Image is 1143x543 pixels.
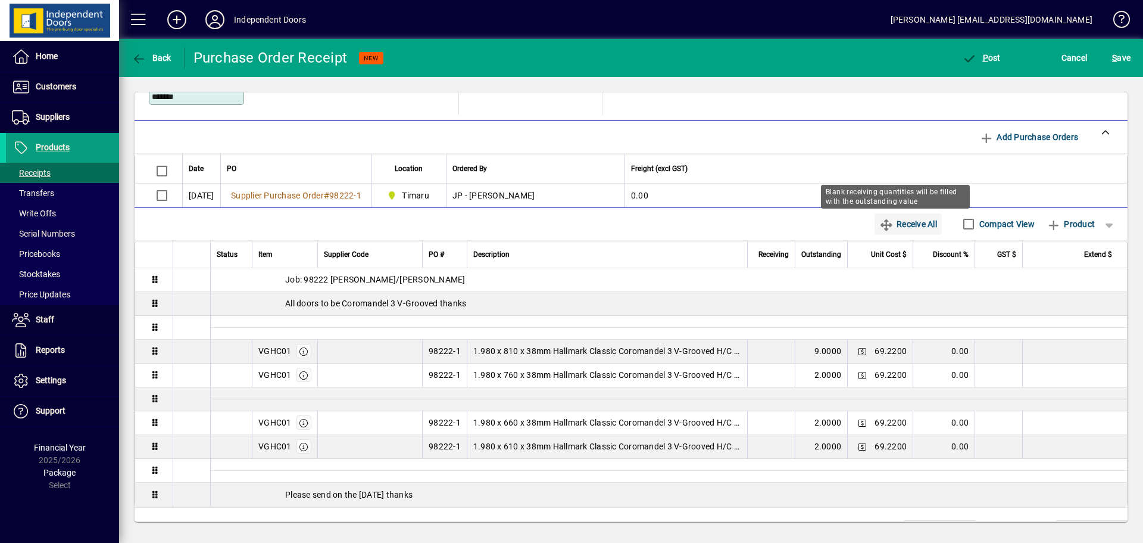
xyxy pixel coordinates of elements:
[997,248,1016,261] span: GST $
[36,82,76,91] span: Customers
[6,163,119,183] a: Receipts
[854,414,870,431] button: Change Price Levels
[129,47,174,69] button: Back
[1109,47,1133,69] button: Save
[422,435,467,459] td: 98222-1
[211,274,1127,286] div: Job: 98222 [PERSON_NAME]/[PERSON_NAME]
[6,72,119,102] a: Customers
[977,218,1035,230] label: Compact View
[384,188,434,203] span: Timaru
[189,162,214,175] div: Date
[12,249,60,259] span: Pricebooks
[36,345,65,355] span: Reports
[758,248,789,261] span: Receiving
[631,162,1112,175] div: Freight (excl GST)
[854,438,870,455] button: Change Price Levels
[36,315,54,324] span: Staff
[6,103,119,132] a: Suppliers
[854,343,870,359] button: Change Price Levels
[871,248,907,261] span: Unit Cost $
[119,47,185,69] app-page-header-button: Back
[258,417,292,429] div: VGHC01
[904,520,975,535] td: 0.00
[1058,47,1091,69] button: Cancel
[6,42,119,72] a: Home
[801,248,841,261] span: Outstanding
[234,10,306,29] div: Independent Doors
[875,440,907,452] span: 69.2200
[6,284,119,305] a: Price Updates
[891,10,1092,29] div: [PERSON_NAME] [EMAIL_ADDRESS][DOMAIN_NAME]
[422,364,467,387] td: 98222-1
[467,364,747,387] td: 1.980 x 760 x 38mm Hallmark Classic Coromandel 3 V-Grooved H/C door
[6,396,119,426] a: Support
[913,364,975,387] td: 0.00
[875,369,907,381] span: 69.2200
[429,248,444,261] span: PO #
[36,142,70,152] span: Products
[795,411,847,435] td: 2.0000
[227,162,236,175] span: PO
[43,468,76,477] span: Package
[1041,213,1101,235] button: Product
[422,340,467,364] td: 98222-1
[913,411,975,435] td: 0.00
[193,48,348,67] div: Purchase Order Receipt
[1104,2,1128,41] a: Knowledge Base
[6,336,119,365] a: Reports
[182,184,220,207] td: [DATE]
[962,53,1001,63] span: ost
[821,185,970,209] div: Blank receiving quantities will be filled with the outstanding value
[979,128,1078,147] span: Add Purchase Orders
[258,369,292,381] div: VGHC01
[6,244,119,264] a: Pricebooks
[6,203,119,224] a: Write Offs
[624,184,1127,207] td: 0.00
[452,162,487,175] span: Ordered By
[395,162,423,175] span: Location
[12,168,51,178] span: Receipts
[467,435,747,459] td: 1.980 x 610 x 38mm Hallmark Classic Coromandel 3 V-Grooved H/C door (Pair)
[258,440,292,452] div: VGHC01
[211,489,1127,501] div: Please send on the [DATE] thanks
[975,126,1083,148] button: Add Purchase Orders
[795,435,847,459] td: 2.0000
[1112,53,1117,63] span: S
[983,53,988,63] span: P
[446,184,624,207] td: JP - [PERSON_NAME]
[985,520,1056,535] td: GST exclusive
[1112,48,1130,67] span: ave
[875,345,907,357] span: 69.2200
[467,340,747,364] td: 1.980 x 810 x 38mm Hallmark Classic Coromandel 3 V-Grooved H/C door
[364,54,379,62] span: NEW
[6,264,119,284] a: Stocktakes
[1084,248,1112,261] span: Extend $
[875,213,942,235] button: Receive All
[12,209,56,218] span: Write Offs
[227,189,366,202] a: Supplier Purchase Order#98222-1
[913,340,975,364] td: 0.00
[12,229,75,238] span: Serial Numbers
[467,411,747,435] td: 1.980 x 660 x 38mm Hallmark Classic Coromandel 3 V-Grooved H/C door (Pair)
[231,191,324,200] span: Supplier Purchase Order
[1056,520,1128,535] td: 0.00
[879,215,937,234] span: Receive All
[1047,215,1095,234] span: Product
[795,340,847,364] td: 9.0000
[6,183,119,203] a: Transfers
[913,435,975,459] td: 0.00
[854,367,870,383] button: Change Price Levels
[36,51,58,61] span: Home
[12,290,70,299] span: Price Updates
[832,520,904,535] td: Freight
[36,376,66,385] span: Settings
[217,248,238,261] span: Status
[324,248,368,261] span: Supplier Code
[258,345,292,357] div: VGHC01
[473,248,510,261] span: Description
[6,305,119,335] a: Staff
[875,417,907,429] span: 69.2200
[189,162,204,175] span: Date
[6,224,119,244] a: Serial Numbers
[36,406,65,415] span: Support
